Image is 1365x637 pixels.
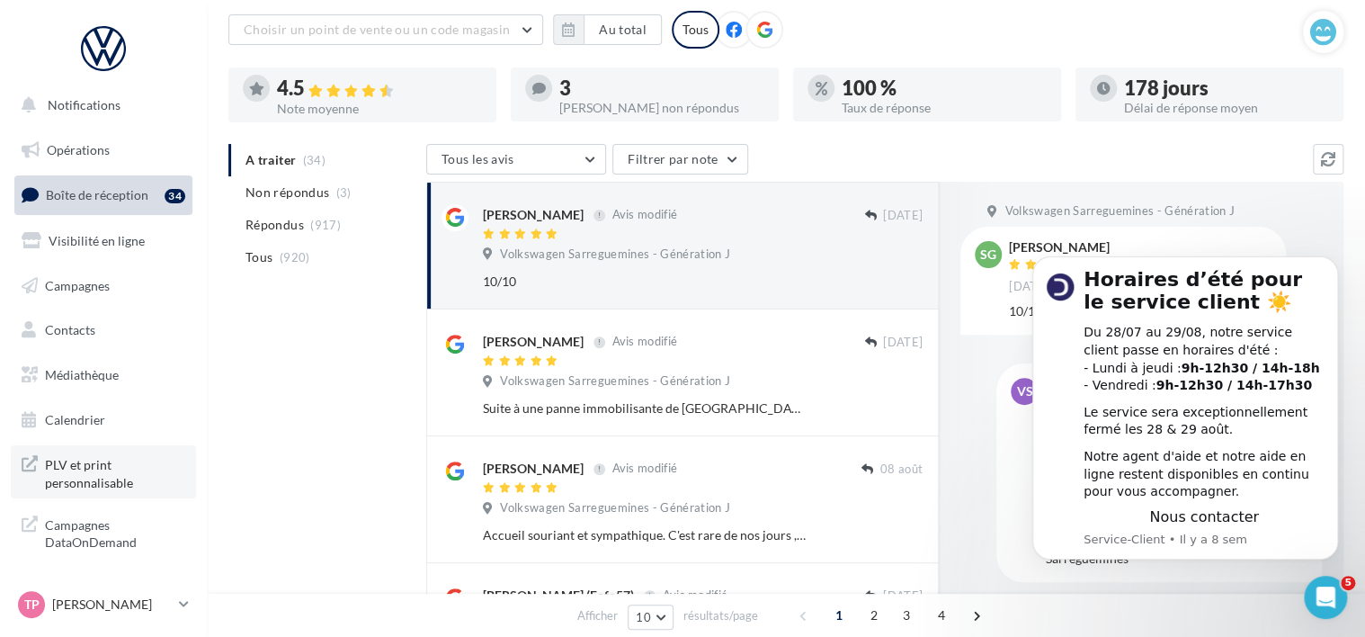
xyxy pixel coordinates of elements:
[483,399,806,417] div: Suite à une panne immobilisante de [GEOGRAPHIC_DATA] au mois d'août dans le secteur de [GEOGRAPHI...
[52,596,172,614] p: [PERSON_NAME]
[883,208,923,224] span: [DATE]
[577,607,618,624] span: Afficher
[842,78,1047,98] div: 100 %
[825,601,853,630] span: 1
[277,103,482,115] div: Note moyenne
[280,250,310,265] span: (920)
[636,610,651,624] span: 10
[883,335,923,351] span: [DATE]
[500,500,730,516] span: Volkswagen Sarreguemines - Génération J
[45,277,110,292] span: Campagnes
[11,175,196,214] a: Boîte de réception34
[228,14,543,45] button: Choisir un point de vente ou un code magasin
[45,322,95,337] span: Contacts
[11,311,196,349] a: Contacts
[483,526,806,544] div: Accueil souriant et sympathique. C'est rare de nos jours , on vera pour la suite comme encore jam...
[49,233,145,248] span: Visibilité en ligne
[483,273,806,291] div: 10/10
[11,267,196,305] a: Campagnes
[45,412,105,427] span: Calendrier
[244,22,510,37] span: Choisir un point de vente ou un code magasin
[47,142,110,157] span: Opérations
[245,184,329,202] span: Non répondus
[611,462,677,476] span: Avis modifié
[553,14,662,45] button: Au total
[980,246,996,264] span: SG
[1124,78,1329,98] div: 178 jours
[1004,203,1235,220] span: Volkswagen Sarreguemines - Génération J
[45,513,185,552] span: Campagnes DataOnDemand
[1341,576,1355,590] span: 5
[426,144,606,175] button: Tous les avis
[245,248,272,266] span: Tous
[892,601,921,630] span: 3
[584,14,662,45] button: Au total
[11,86,189,124] button: Notifications
[45,453,185,491] span: PLV et print personnalisable
[1005,235,1365,628] iframe: Intercom notifications message
[683,607,758,624] span: résultats/page
[927,601,956,630] span: 4
[14,588,192,622] a: TP [PERSON_NAME]
[336,185,352,200] span: (3)
[11,401,196,439] a: Calendrier
[46,187,148,202] span: Boîte de réception
[24,596,40,614] span: TP
[45,367,119,382] span: Médiathèque
[483,206,584,224] div: [PERSON_NAME]
[11,506,196,559] a: Campagnes DataOnDemand
[612,144,748,175] button: Filtrer par note
[483,333,584,351] div: [PERSON_NAME]
[611,335,677,349] span: Avis modifié
[165,189,185,203] div: 34
[483,587,634,605] div: [PERSON_NAME] (Fofo57)
[1304,576,1347,619] iframe: Intercom live chat
[559,102,764,114] div: [PERSON_NAME] non répondus
[559,78,764,98] div: 3
[483,460,584,478] div: [PERSON_NAME]
[672,11,719,49] div: Tous
[1124,102,1329,114] div: Délai de réponse moyen
[11,356,196,394] a: Médiathèque
[310,218,341,232] span: (917)
[48,97,120,112] span: Notifications
[662,588,727,603] span: Avis modifié
[611,208,677,222] span: Avis modifié
[11,131,196,169] a: Opérations
[500,247,730,263] span: Volkswagen Sarreguemines - Génération J
[245,216,304,234] span: Répondus
[277,78,482,99] div: 4.5
[442,151,514,166] span: Tous les avis
[880,462,923,478] span: 08 août
[628,605,674,630] button: 10
[860,601,888,630] span: 2
[11,222,196,260] a: Visibilité en ligne
[883,588,923,605] span: [DATE]
[842,102,1047,114] div: Taux de réponse
[11,445,196,498] a: PLV et print personnalisable
[500,373,730,390] span: Volkswagen Sarreguemines - Génération J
